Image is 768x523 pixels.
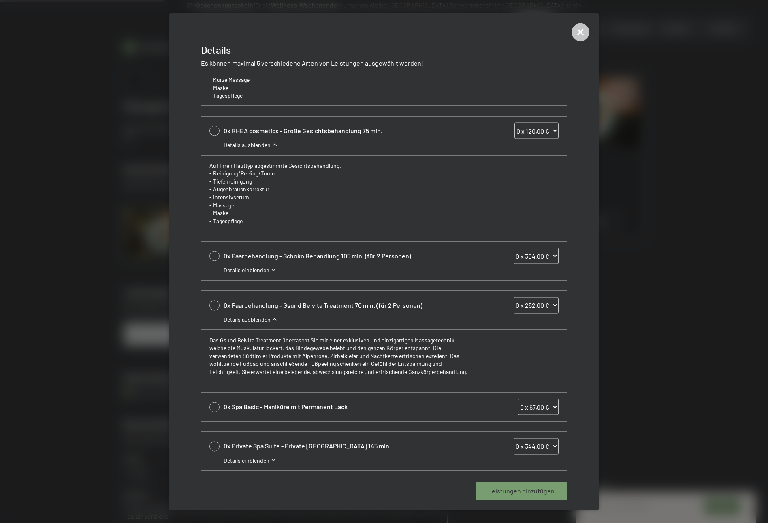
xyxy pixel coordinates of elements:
span: 0x Paarbehandlung - Schoko Behandlung 105 min. (für 2 Personen) [224,252,475,260]
span: 0x Spa Basic - Maniküre mit Permanent Lack [224,402,475,411]
span: 0x Private Spa Suite - Private [GEOGRAPHIC_DATA] 145 min. [224,442,475,450]
p: - Maske [209,83,471,92]
p: Auf Ihren Hauttyp abgestimmte Gesichtsbehandlung. [209,161,471,169]
p: - Kurze Massage [209,76,471,84]
span: Details ausblenden [224,141,271,149]
p: Das Gsund Belvita Treatment überrascht Sie mit einer exklusiven und einzigartigen Massagetechnik,... [209,336,471,376]
p: - Reinigung/Peeling/Tonic [209,169,471,177]
p: - Maske [209,209,471,217]
p: - Massage [209,201,471,209]
span: Details einblenden [224,456,269,464]
span: Details ausblenden [224,315,271,323]
span: 0x RHEA cosmetics - Große Gesichtsbehandlung 75 min. [224,126,475,135]
p: - Tiefenreinigung [209,177,471,185]
p: - Augenbrauenkorrektur [209,185,471,193]
p: - Tagespflege [209,217,471,225]
span: Details [201,43,231,56]
span: Details einblenden [224,266,269,274]
p: - Intensivserum [209,193,471,201]
p: Es können maximal 5 verschiedene Arten von Leistungen ausgewählt werden! [201,58,567,67]
span: Leistungen hinzufügen [488,487,555,495]
span: 0x Paarbehandlung - Gsund Belvita Treatment 70 min. (für 2 Personen) [224,301,475,310]
p: - Tagespflege [209,92,471,100]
